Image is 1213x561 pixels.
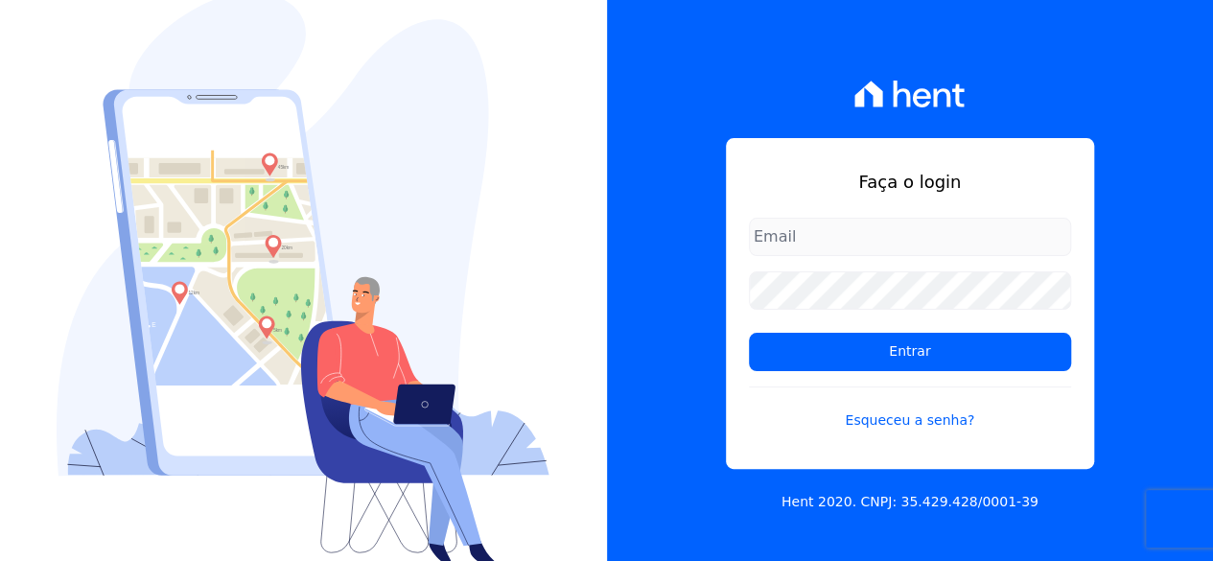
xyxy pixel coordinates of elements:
[749,386,1071,431] a: Esqueceu a senha?
[749,333,1071,371] input: Entrar
[781,492,1038,512] p: Hent 2020. CNPJ: 35.429.428/0001-39
[749,218,1071,256] input: Email
[749,169,1071,195] h1: Faça o login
